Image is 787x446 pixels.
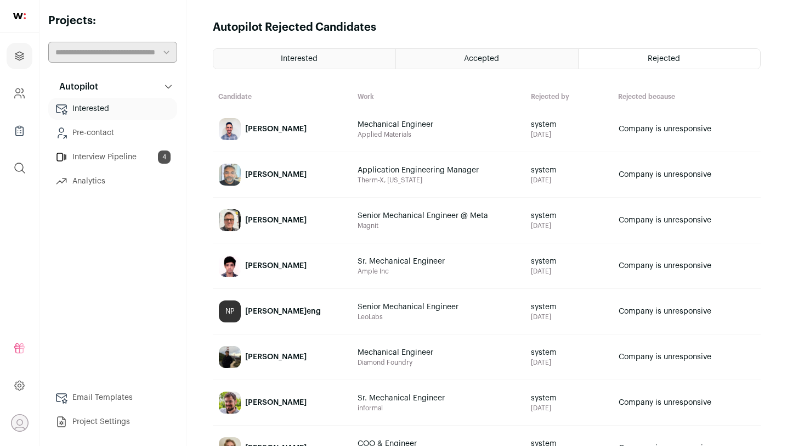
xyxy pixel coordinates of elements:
[7,43,32,69] a: Projects
[358,347,489,358] span: Mechanical Engineer
[613,381,760,425] a: Company is unresponsive
[613,107,760,151] a: Company is unresponsive
[531,404,607,412] span: [DATE]
[613,198,760,242] a: Company is unresponsive
[219,346,241,368] img: c47e1f6b6313fe5e8dcd43921506779ed343411ced86ecba04758ad690e3ec95
[48,122,177,144] a: Pre-contact
[48,76,177,98] button: Autopilot
[358,256,489,267] span: Sr. Mechanical Engineer
[245,352,307,363] div: [PERSON_NAME]
[358,119,489,130] span: Mechanical Engineer
[213,49,395,69] a: Interested
[531,176,607,185] span: [DATE]
[219,300,241,322] div: NP
[245,397,307,408] div: [PERSON_NAME]
[48,146,177,168] a: Interview Pipeline4
[531,119,607,130] span: system
[531,130,607,139] span: [DATE]
[48,13,177,29] h2: Projects:
[531,302,607,313] span: system
[219,392,241,414] img: 21f542d2e79099244a16ea539e24b8fa1e599d9feb0b73ec45fdcb4f910921bd
[358,302,489,313] span: Senior Mechanical Engineer
[358,221,519,230] span: Magnit
[213,20,376,35] h1: Autopilot Rejected Candidates
[358,404,519,412] span: informal
[158,150,171,164] span: 4
[245,124,307,135] div: [PERSON_NAME]
[213,335,352,379] a: [PERSON_NAME]
[48,98,177,120] a: Interested
[531,347,607,358] span: system
[48,411,177,433] a: Project Settings
[245,260,307,271] div: [PERSON_NAME]
[531,165,607,176] span: system
[281,55,318,63] span: Interested
[213,381,352,425] a: [PERSON_NAME]
[48,170,177,192] a: Analytics
[531,256,607,267] span: system
[613,244,760,288] a: Company is unresponsive
[358,358,519,367] span: Diamond Foundry
[531,221,607,230] span: [DATE]
[358,130,519,139] span: Applied Materials
[245,215,307,226] div: [PERSON_NAME]
[213,244,352,288] a: [PERSON_NAME]
[213,107,352,151] a: [PERSON_NAME]
[213,289,352,333] a: NP [PERSON_NAME]eng
[53,80,98,93] p: Autopilot
[7,80,32,107] a: Company and ATS Settings
[11,414,29,432] button: Open dropdown
[213,198,352,242] a: [PERSON_NAME]
[358,393,489,404] span: Sr. Mechanical Engineer
[48,387,177,409] a: Email Templates
[245,306,321,317] div: [PERSON_NAME]eng
[358,267,519,276] span: Ample Inc
[358,313,519,321] span: LeoLabs
[531,313,607,321] span: [DATE]
[613,87,761,107] th: Rejected because
[352,87,525,107] th: Work
[245,169,307,180] div: [PERSON_NAME]
[219,209,241,231] img: a9768c67f9f83154986a3b0510d5b03b8d0cea952cb8e5678212455f8ec99451
[613,335,760,379] a: Company is unresponsive
[358,210,489,221] span: Senior Mechanical Engineer @ Meta
[464,55,499,63] span: Accepted
[648,55,680,63] span: Rejected
[358,176,519,185] span: Therm-X, [US_STATE]
[613,289,760,333] a: Company is unresponsive
[219,164,241,186] img: c73216a47da6f299f2189e28d68752dadd07895647a4ee61e81715ef3088824a.jpg
[396,49,577,69] a: Accepted
[213,153,352,197] a: [PERSON_NAME]
[531,267,607,276] span: [DATE]
[213,87,352,107] th: Candidate
[219,118,241,140] img: 86f0de8355dd54b41dfe7209f8974dc259c5d57ca77cfc7911a8f78c0fad4f99
[531,210,607,221] span: system
[13,13,26,19] img: wellfound-shorthand-0d5821cbd27db2630d0214b213865d53afaa358527fdda9d0ea32b1df1b89c2c.svg
[219,255,241,277] img: ce7c06634d405294b595115e4cd6ce37845256d81510963f4d636ac33dd42689
[525,87,613,107] th: Rejected by
[531,393,607,404] span: system
[613,153,760,197] a: Company is unresponsive
[7,118,32,144] a: Company Lists
[531,358,607,367] span: [DATE]
[358,165,489,176] span: Application Engineering Manager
